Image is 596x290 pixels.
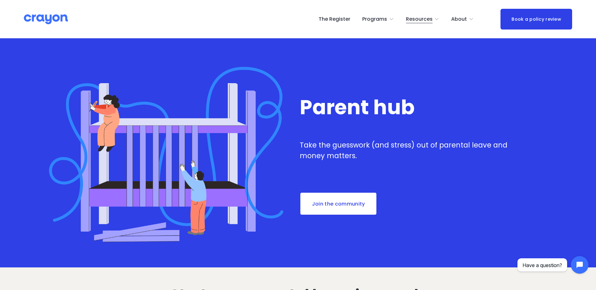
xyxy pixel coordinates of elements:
[24,14,68,25] img: Crayon
[362,14,394,24] a: folder dropdown
[319,14,350,24] a: The Register
[451,15,467,24] span: About
[500,9,572,29] a: Book a policy review
[300,192,377,215] a: Join the community
[300,97,512,118] h1: Parent hub
[406,15,433,24] span: Resources
[406,14,440,24] a: folder dropdown
[300,140,512,161] p: Take the guesswork (and stress) out of parental leave and money matters.
[451,14,474,24] a: folder dropdown
[362,15,387,24] span: Programs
